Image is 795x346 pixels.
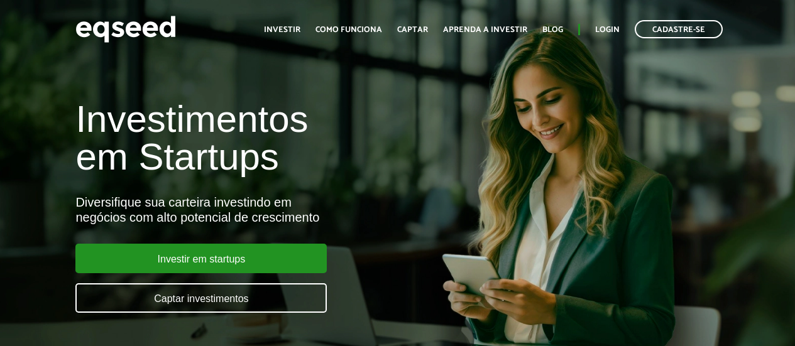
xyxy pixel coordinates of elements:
a: Login [595,26,620,34]
a: Captar investimentos [75,283,327,313]
a: Investir em startups [75,244,327,273]
a: Captar [397,26,428,34]
div: Diversifique sua carteira investindo em negócios com alto potencial de crescimento [75,195,454,225]
a: Blog [542,26,563,34]
h1: Investimentos em Startups [75,100,454,176]
a: Cadastre-se [635,20,723,38]
img: EqSeed [75,13,176,46]
a: Aprenda a investir [443,26,527,34]
a: Como funciona [315,26,382,34]
a: Investir [264,26,300,34]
